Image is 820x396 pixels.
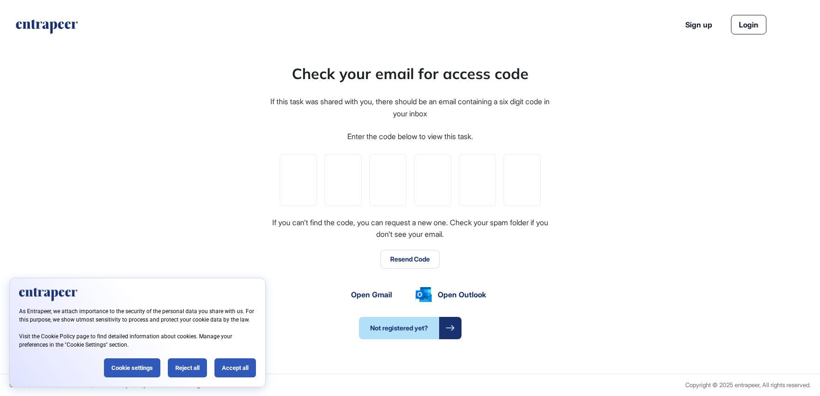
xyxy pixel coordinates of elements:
[161,381,203,389] span: Cookie Settings
[351,289,392,300] span: Open Gmail
[334,289,392,300] a: Open Gmail
[347,131,473,143] div: Enter the code below to view this task.
[685,19,712,30] a: Sign up
[269,96,551,120] div: If this task was shared with you, there should be an email containing a six digit code in your inbox
[731,15,766,34] a: Login
[9,382,94,389] a: Commercial Terms & Conditions
[292,62,529,85] div: Check your email for access code
[15,20,79,37] a: entrapeer-logo
[359,317,462,339] a: Not registered yet?
[438,289,486,300] span: Open Outlook
[380,250,440,268] button: Resend Code
[415,287,486,302] a: Open Outlook
[685,382,811,389] div: Copyright © 2025 entrapeer, All rights reserved.
[269,217,551,241] div: If you can't find the code, you can request a new one. Check your spam folder if you don't see yo...
[359,317,439,339] span: Not registered yet?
